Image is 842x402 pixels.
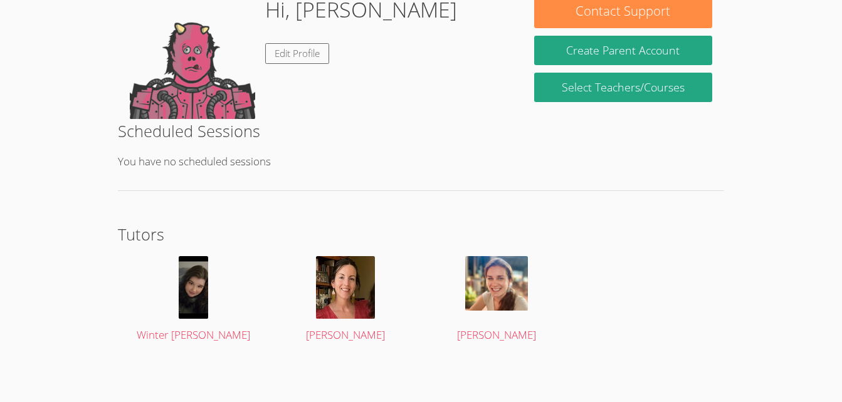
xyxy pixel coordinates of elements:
span: [PERSON_NAME] [457,327,536,342]
img: IMG_4957.jpeg [316,256,375,319]
span: [PERSON_NAME] [306,327,385,342]
a: Edit Profile [265,43,329,64]
a: [PERSON_NAME] [433,256,560,344]
h2: Scheduled Sessions [118,119,724,143]
img: avatar.png [179,256,208,319]
span: Winter [PERSON_NAME] [137,327,250,342]
h2: Tutors [118,222,724,246]
img: lauren.png [465,256,528,311]
p: You have no scheduled sessions [118,153,724,171]
a: Select Teachers/Courses [534,73,712,102]
button: Create Parent Account [534,36,712,65]
a: Winter [PERSON_NAME] [130,256,257,344]
a: [PERSON_NAME] [282,256,409,344]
